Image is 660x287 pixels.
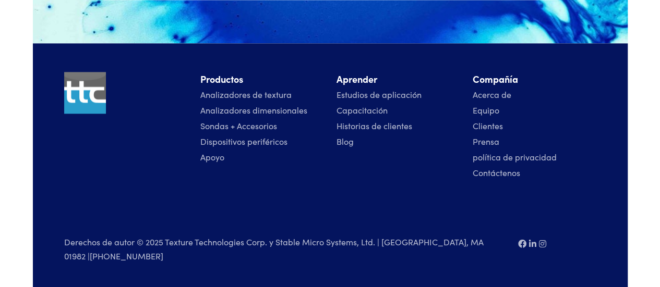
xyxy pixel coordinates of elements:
[200,151,224,163] a: Apoyo
[473,151,557,163] a: política de privacidad
[473,89,511,100] a: Acerca de
[200,89,292,100] a: Analizadores de textura
[337,120,412,131] a: Historias de clientes
[200,120,277,131] a: Sondas + Accesorios
[200,104,307,116] a: Analizadores dimensionales
[64,72,106,114] img: ttc_logo_1x1_v1.0.png
[200,135,287,147] a: Dispositivos periféricos
[337,104,388,116] a: Capacitación
[64,236,484,261] font: Derechos de autor © 2025 Texture Technologies Corp. y Stable Micro Systems, Ltd. | [GEOGRAPHIC_DA...
[473,72,518,85] font: Compañía
[473,104,499,116] a: Equipo
[337,89,422,100] a: Estudios de aplicación
[473,135,499,147] a: Prensa
[90,250,163,261] a: [PHONE_NUMBER]
[473,120,503,131] a: Clientes
[200,72,243,85] font: Productos
[337,135,354,147] a: Blog
[473,167,520,178] a: Contáctenos
[337,72,377,85] font: Aprender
